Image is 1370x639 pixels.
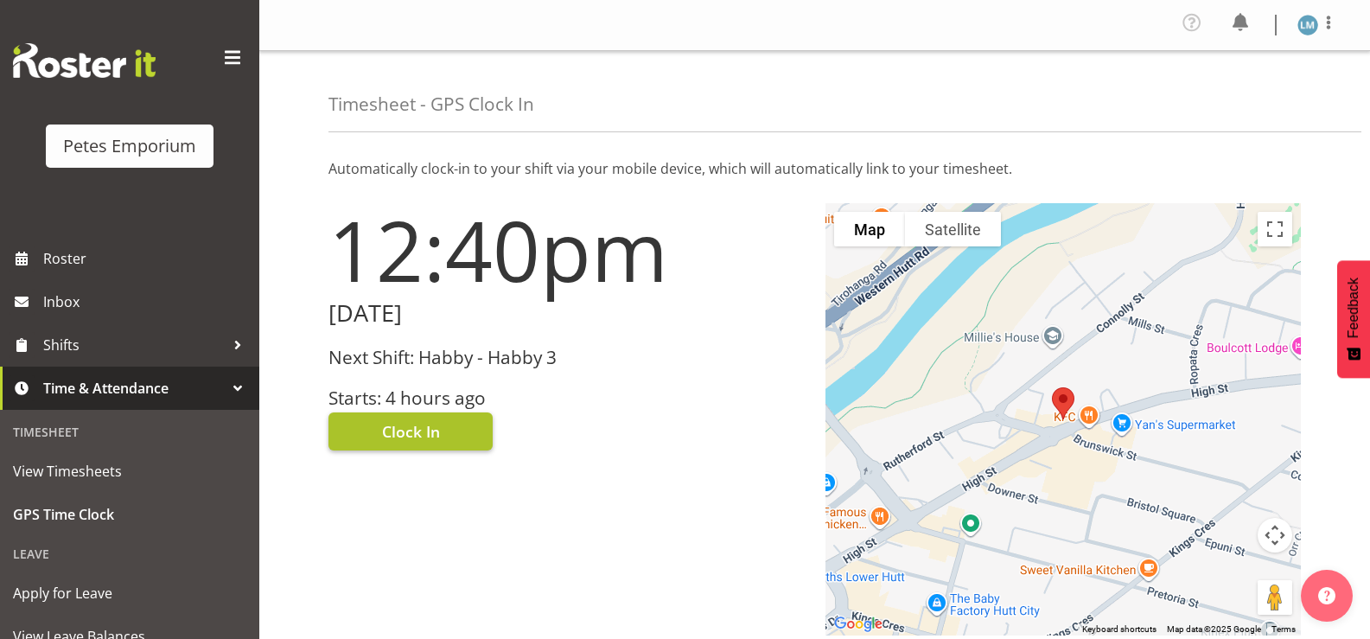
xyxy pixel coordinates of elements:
[4,493,255,536] a: GPS Time Clock
[328,348,805,367] h3: Next Shift: Habby - Habby 3
[4,536,255,572] div: Leave
[1258,580,1292,615] button: Drag Pegman onto the map to open Street View
[1258,518,1292,553] button: Map camera controls
[1318,587,1335,604] img: help-xxl-2.png
[4,414,255,450] div: Timesheet
[328,203,805,297] h1: 12:40pm
[328,412,493,450] button: Clock In
[328,94,534,114] h4: Timesheet - GPS Clock In
[834,212,905,246] button: Show street map
[830,613,887,636] img: Google
[1258,212,1292,246] button: Toggle fullscreen view
[13,502,246,527] span: GPS Time Clock
[328,158,1301,179] p: Automatically clock-in to your shift via your mobile device, which will automatically link to you...
[1271,624,1296,634] a: Terms (opens in new tab)
[382,420,440,443] span: Clock In
[13,43,156,78] img: Rosterit website logo
[905,212,1001,246] button: Show satellite imagery
[43,375,225,401] span: Time & Attendance
[1167,624,1261,634] span: Map data ©2025 Google
[4,450,255,493] a: View Timesheets
[328,388,805,408] h3: Starts: 4 hours ago
[1337,260,1370,378] button: Feedback - Show survey
[4,572,255,615] a: Apply for Leave
[13,458,246,484] span: View Timesheets
[63,133,196,159] div: Petes Emporium
[13,580,246,606] span: Apply for Leave
[830,613,887,636] a: Open this area in Google Maps (opens a new window)
[43,332,225,358] span: Shifts
[43,289,251,315] span: Inbox
[1297,15,1318,35] img: lianne-morete5410.jpg
[1082,623,1157,636] button: Keyboard shortcuts
[328,300,805,327] h2: [DATE]
[1346,278,1361,338] span: Feedback
[43,246,251,272] span: Roster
